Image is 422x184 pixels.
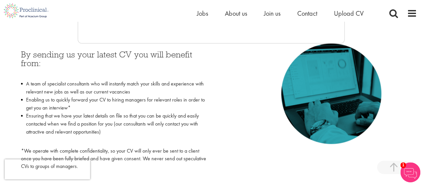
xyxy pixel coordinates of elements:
span: 1 [400,162,406,168]
h3: By sending us your latest CV you will benefit from: [21,50,206,76]
a: Upload CV [334,9,364,18]
a: Jobs [197,9,208,18]
a: About us [225,9,247,18]
p: *We operate with complete confidentiality, so your CV will only ever be sent to a client once you... [21,147,206,170]
li: A team of specialist consultants who will instantly match your skills and experience with relevan... [21,80,206,96]
a: Contact [297,9,317,18]
a: Join us [264,9,281,18]
img: Chatbot [400,162,420,182]
iframe: reCAPTCHA [5,159,90,179]
li: Ensuring that we have your latest details on file so that you can be quickly and easily contacted... [21,112,206,144]
li: Enabling us to quickly forward your CV to hiring managers for relevant roles in order to get you ... [21,96,206,112]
